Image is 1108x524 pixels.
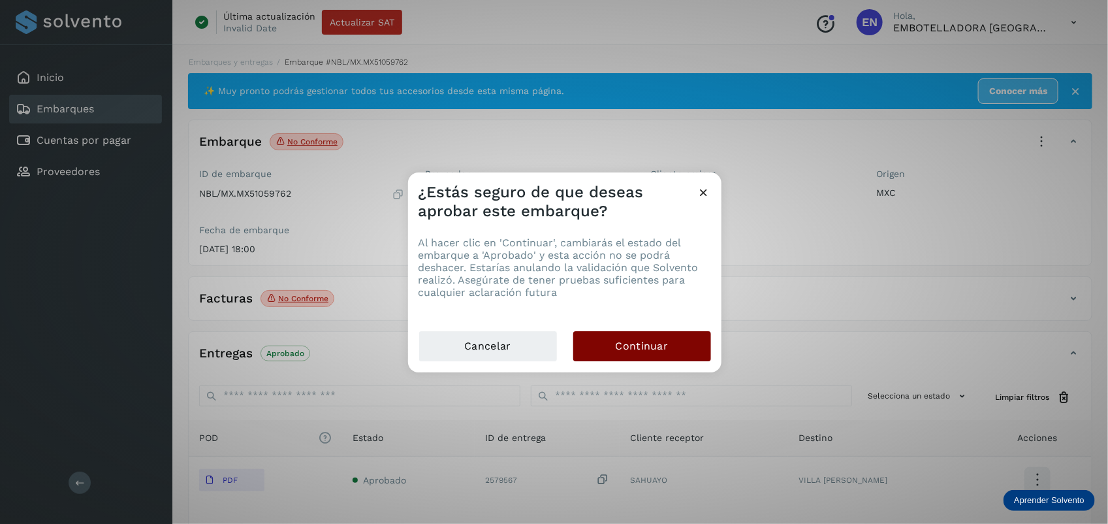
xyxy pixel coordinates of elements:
[616,339,669,353] span: Continuar
[419,183,697,221] h3: ¿Estás seguro de que deseas aprobar este embarque?
[419,331,558,362] button: Cancelar
[464,339,511,353] span: Cancelar
[1004,490,1095,511] div: Aprender Solvento
[1014,495,1084,506] p: Aprender Solvento
[573,331,711,361] button: Continuar
[419,237,699,299] span: Al hacer clic en 'Continuar', cambiarás el estado del embarque a 'Aprobado' y esta acción no se p...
